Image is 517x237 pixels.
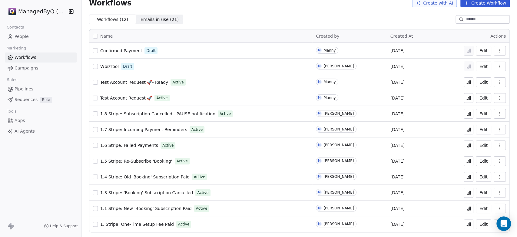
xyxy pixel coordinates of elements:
span: [DATE] [390,221,405,227]
span: Created by [316,34,339,39]
span: 1.8 Stripe: Subscription Cancelled - PAUSE notification [100,111,215,116]
a: Help & Support [44,224,78,229]
span: [DATE] [390,142,405,148]
span: ManagedByQ (FZE) [18,8,67,15]
a: 1.4 Stripe: Old 'Booking' Subscription Paid [100,174,190,180]
div: [PERSON_NAME] [323,64,354,68]
a: 1.6 Stripe: Failed Payments [100,142,158,148]
span: People [15,33,29,40]
button: Edit [476,125,491,134]
div: [PERSON_NAME] [323,127,354,131]
button: Edit [476,219,491,229]
span: [DATE] [390,205,405,212]
span: 1.1 Stripe: New 'Booking' Subscription Paid [100,206,192,211]
div: M [318,48,321,53]
button: Edit [476,62,491,71]
span: Draft [146,48,155,53]
button: Edit [476,141,491,150]
span: Apps [15,117,25,124]
button: Edit [476,156,491,166]
a: WbizTool [100,63,119,69]
span: Active [178,222,189,227]
a: People [5,32,77,42]
span: Sequences [15,96,38,103]
span: Campaigns [15,65,38,71]
a: 1. Stripe: One-Time Setup Fee Paid [100,221,174,227]
div: M [318,190,321,195]
div: Open Intercom Messenger [496,216,511,231]
span: Workflows [15,54,36,61]
button: Edit [476,77,491,87]
button: Edit [476,204,491,213]
span: 1.3 Stripe: 'Booking' Subscription Cancelled [100,190,193,195]
span: Sales [4,75,20,84]
div: M [318,222,321,226]
div: [PERSON_NAME] [323,174,354,179]
span: [DATE] [390,48,405,54]
span: Pipelines [15,86,33,92]
div: M [318,127,321,132]
span: [DATE] [390,79,405,85]
div: [PERSON_NAME] [323,159,354,163]
span: Emails in use ( 21 ) [141,16,179,23]
span: [DATE] [390,127,405,133]
span: [DATE] [390,158,405,164]
span: Tools [4,107,19,116]
div: [PERSON_NAME] [323,206,354,210]
div: Manny [323,48,336,52]
span: Test Account Request 🚀- Ready [100,80,168,85]
div: [PERSON_NAME] [323,190,354,195]
a: Apps [5,116,77,126]
div: [PERSON_NAME] [323,111,354,116]
span: 1.7 Stripe: Incoming Payment Reminders [100,127,187,132]
div: M [318,158,321,163]
a: 1.5 Stripe: Re-Subscribe 'Booking' [100,158,172,164]
span: Name [100,33,113,39]
button: Edit [476,109,491,119]
span: AI Agents [15,128,35,134]
span: Confirmed Payment [100,48,142,53]
span: [DATE] [390,174,405,180]
a: Pipelines [5,84,77,94]
span: 1.6 Stripe: Failed Payments [100,143,158,148]
span: Active [194,174,205,180]
span: Active [220,111,231,117]
span: [DATE] [390,111,405,117]
div: M [318,143,321,147]
a: 1.7 Stripe: Incoming Payment Reminders [100,127,187,133]
span: [DATE] [390,190,405,196]
a: 1.3 Stripe: 'Booking' Subscription Cancelled [100,190,193,196]
button: Edit [476,172,491,182]
span: Marketing [4,44,29,53]
a: AI Agents [5,126,77,136]
a: SequencesBeta [5,95,77,105]
span: Help & Support [50,224,78,229]
span: Contacts [4,23,27,32]
span: WbizTool [100,64,119,69]
div: Manny [323,96,336,100]
div: M [318,95,321,100]
button: Edit [476,188,491,198]
span: Active [177,158,188,164]
a: Campaigns [5,63,77,73]
button: Edit [476,46,491,56]
a: Confirmed Payment [100,48,142,54]
a: Test Account Request 🚀- Ready [100,79,168,85]
div: M [318,111,321,116]
div: M [318,206,321,211]
span: Active [162,143,174,148]
span: 1. Stripe: One-Time Setup Fee Paid [100,222,174,227]
span: Active [196,206,207,211]
a: 1.8 Stripe: Subscription Cancelled - PAUSE notification [100,111,215,117]
span: Actions [490,34,506,39]
div: Manny [323,80,336,84]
